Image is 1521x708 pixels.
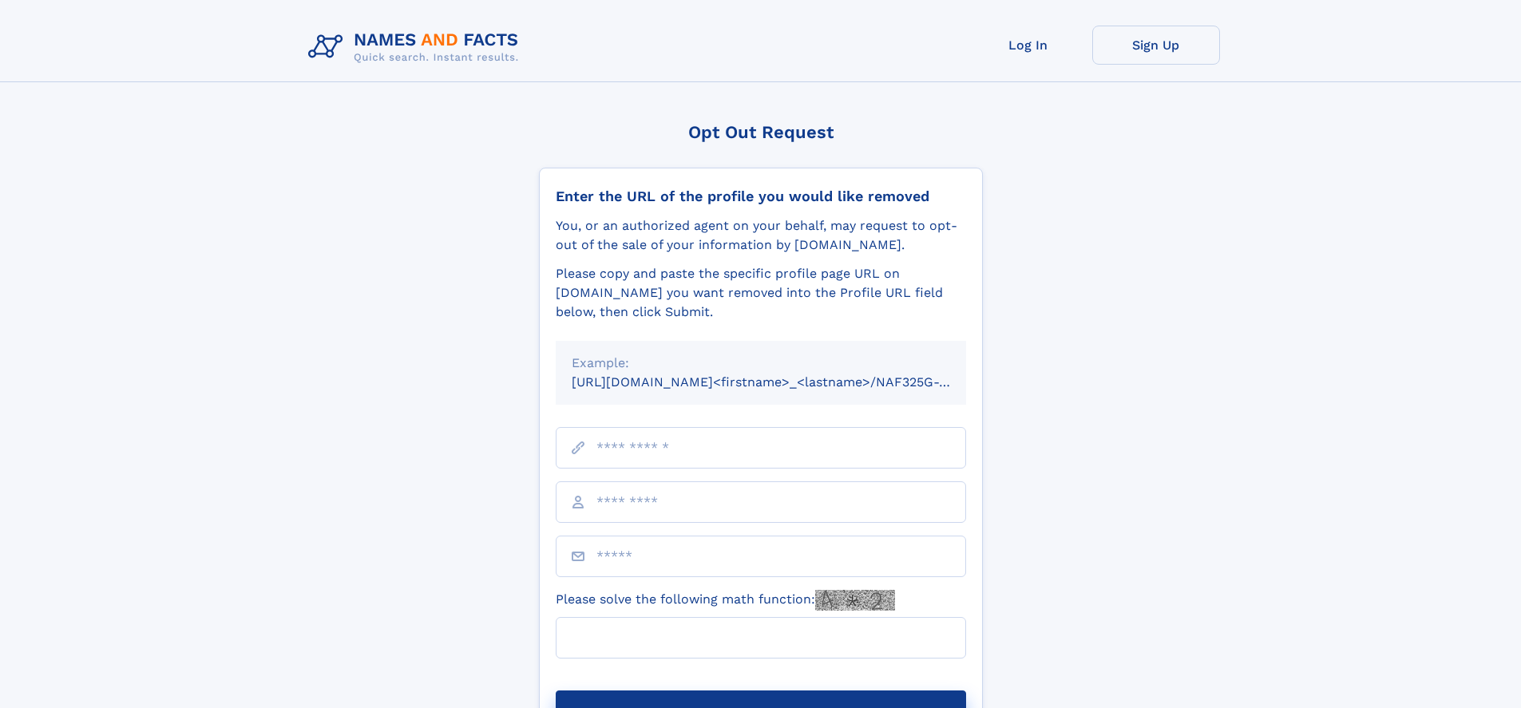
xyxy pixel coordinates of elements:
[964,26,1092,65] a: Log In
[539,122,983,142] div: Opt Out Request
[1092,26,1220,65] a: Sign Up
[556,216,966,255] div: You, or an authorized agent on your behalf, may request to opt-out of the sale of your informatio...
[556,188,966,205] div: Enter the URL of the profile you would like removed
[572,374,996,390] small: [URL][DOMAIN_NAME]<firstname>_<lastname>/NAF325G-xxxxxxxx
[556,590,895,611] label: Please solve the following math function:
[302,26,532,69] img: Logo Names and Facts
[572,354,950,373] div: Example:
[556,264,966,322] div: Please copy and paste the specific profile page URL on [DOMAIN_NAME] you want removed into the Pr...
